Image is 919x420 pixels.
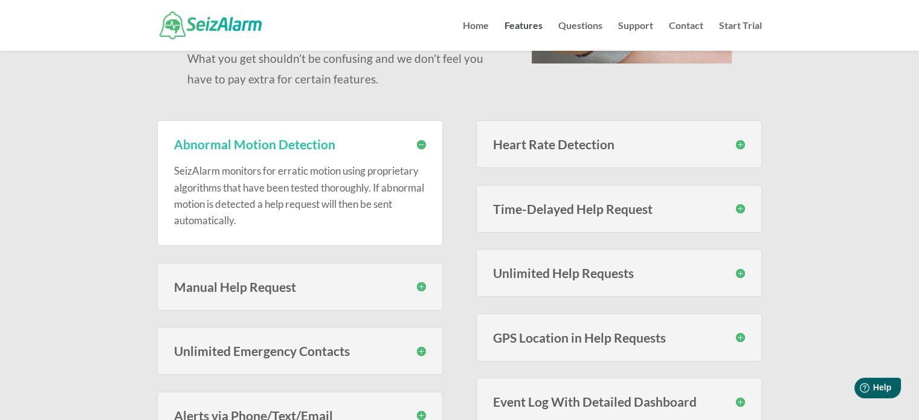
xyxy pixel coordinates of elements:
[160,11,262,39] img: SeizAlarm
[493,395,745,408] h3: Event Log With Detailed Dashboard
[174,138,426,150] h3: Abnormal Motion Detection
[174,344,426,357] h3: Unlimited Emergency Contacts
[558,21,602,51] a: Questions
[811,373,906,407] iframe: Help widget launcher
[493,331,745,344] h3: GPS Location in Help Requests
[505,21,543,51] a: Features
[493,267,745,279] h3: Unlimited Help Requests
[493,202,745,215] h3: Time-Delayed Help Request
[719,21,762,51] a: Start Trial
[493,138,745,150] h3: Heart Rate Detection
[669,21,703,51] a: Contact
[174,280,426,293] h3: Manual Help Request
[174,163,426,228] p: SeizAlarm monitors for erratic motion using proprietary algorithms that have been tested thorough...
[618,21,653,51] a: Support
[463,21,489,51] a: Home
